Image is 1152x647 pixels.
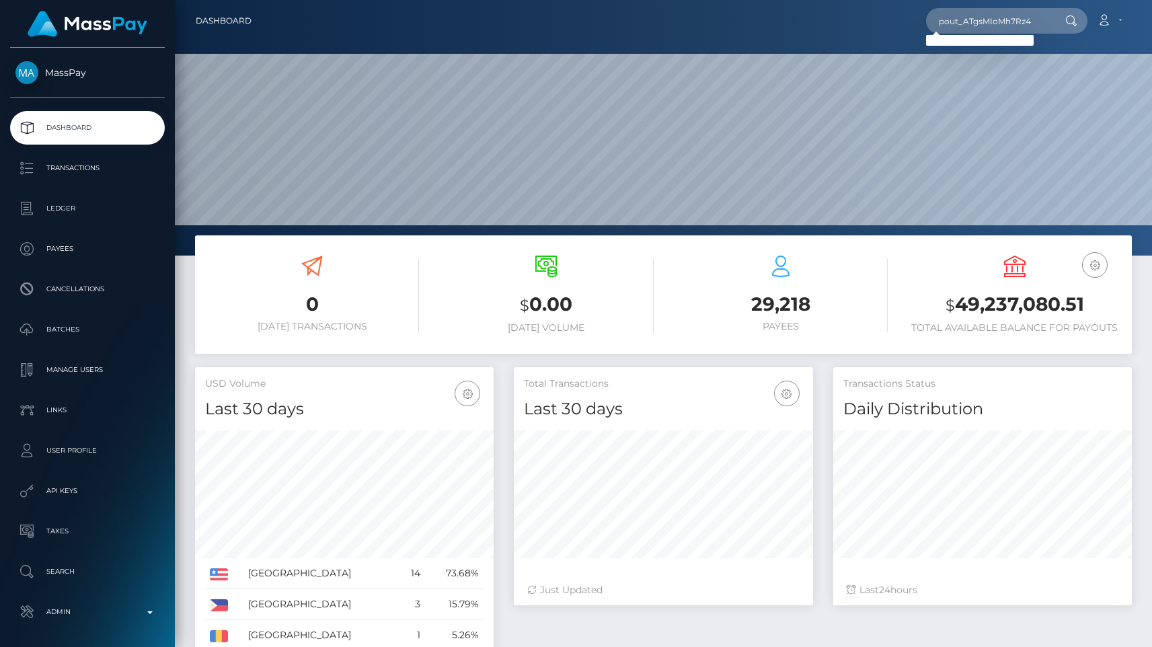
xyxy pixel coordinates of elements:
p: Manage Users [15,360,159,380]
h5: USD Volume [205,377,484,391]
h5: Total Transactions [524,377,802,391]
img: MassPay Logo [28,11,147,37]
input: Search... [926,8,1052,34]
a: Cancellations [10,272,165,306]
p: Transactions [15,158,159,178]
div: Just Updated [527,583,799,597]
p: Batches [15,319,159,340]
h4: Last 30 days [524,397,802,421]
a: Manage Users [10,353,165,387]
small: $ [946,296,955,315]
td: 73.68% [425,558,484,589]
td: [GEOGRAPHIC_DATA] [243,589,399,620]
a: Batches [10,313,165,346]
td: 3 [399,589,425,620]
h6: [DATE] Volume [439,322,653,334]
p: Cancellations [15,279,159,299]
a: Taxes [10,515,165,548]
td: 14 [399,558,425,589]
span: 24 [879,584,890,596]
a: Dashboard [196,7,252,35]
span: MassPay [10,67,165,79]
p: Ledger [15,198,159,219]
h6: Payees [674,321,888,332]
a: Links [10,393,165,427]
a: Admin [10,595,165,629]
img: PH.png [210,599,228,611]
h3: 49,237,080.51 [908,291,1122,319]
div: Last hours [847,583,1118,597]
p: Dashboard [15,118,159,138]
h4: Daily Distribution [843,397,1122,421]
a: API Keys [10,474,165,508]
img: US.png [210,568,228,580]
a: Payees [10,232,165,266]
img: RO.png [210,630,228,642]
td: [GEOGRAPHIC_DATA] [243,558,399,589]
img: MassPay [15,61,38,84]
p: API Keys [15,481,159,501]
p: Admin [15,602,159,622]
h4: Last 30 days [205,397,484,421]
a: Search [10,555,165,588]
h3: 0.00 [439,291,653,319]
p: Payees [15,239,159,259]
a: Dashboard [10,111,165,145]
h6: Total Available Balance for Payouts [908,322,1122,334]
p: User Profile [15,441,159,461]
small: $ [520,296,529,315]
a: Ledger [10,192,165,225]
h5: Transactions Status [843,377,1122,391]
h3: 0 [205,291,419,317]
h3: 29,218 [674,291,888,317]
p: Taxes [15,521,159,541]
a: User Profile [10,434,165,467]
h6: [DATE] Transactions [205,321,419,332]
p: Links [15,400,159,420]
td: 15.79% [425,589,484,620]
a: Transactions [10,151,165,185]
p: Search [15,562,159,582]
